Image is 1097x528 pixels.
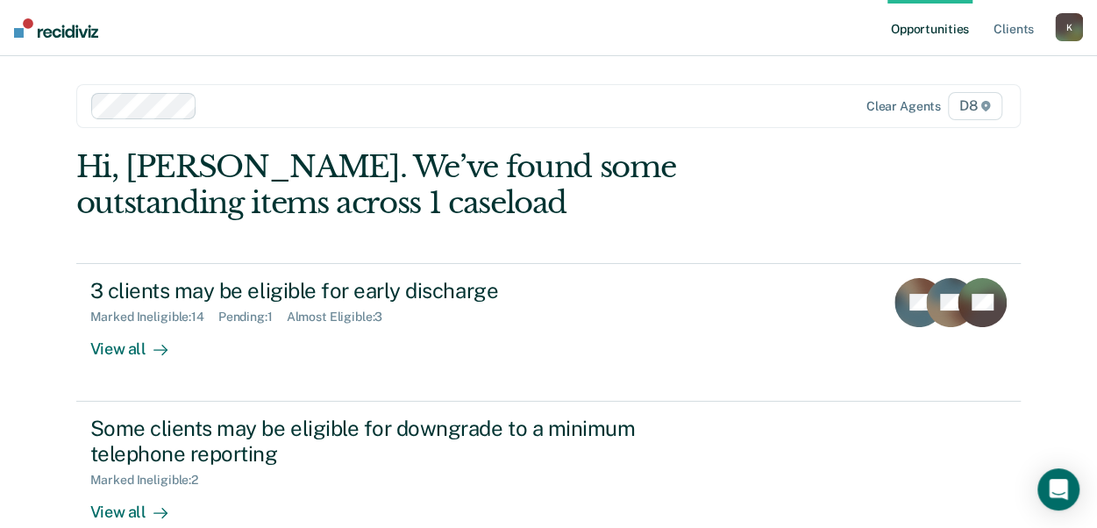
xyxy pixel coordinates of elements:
[90,488,189,522] div: View all
[14,18,98,38] img: Recidiviz
[90,473,212,488] div: Marked Ineligible : 2
[90,278,706,303] div: 3 clients may be eligible for early discharge
[90,310,218,325] div: Marked Ineligible : 14
[76,149,832,221] div: Hi, [PERSON_NAME]. We’ve found some outstanding items across 1 caseload
[866,99,941,114] div: Clear agents
[1055,13,1083,41] button: K
[90,325,189,359] div: View all
[76,263,1022,402] a: 3 clients may be eligible for early dischargeMarked Ineligible:14Pending:1Almost Eligible:3View all
[218,310,287,325] div: Pending : 1
[1037,468,1079,510] div: Open Intercom Messenger
[90,416,706,467] div: Some clients may be eligible for downgrade to a minimum telephone reporting
[287,310,397,325] div: Almost Eligible : 3
[948,92,1003,120] span: D8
